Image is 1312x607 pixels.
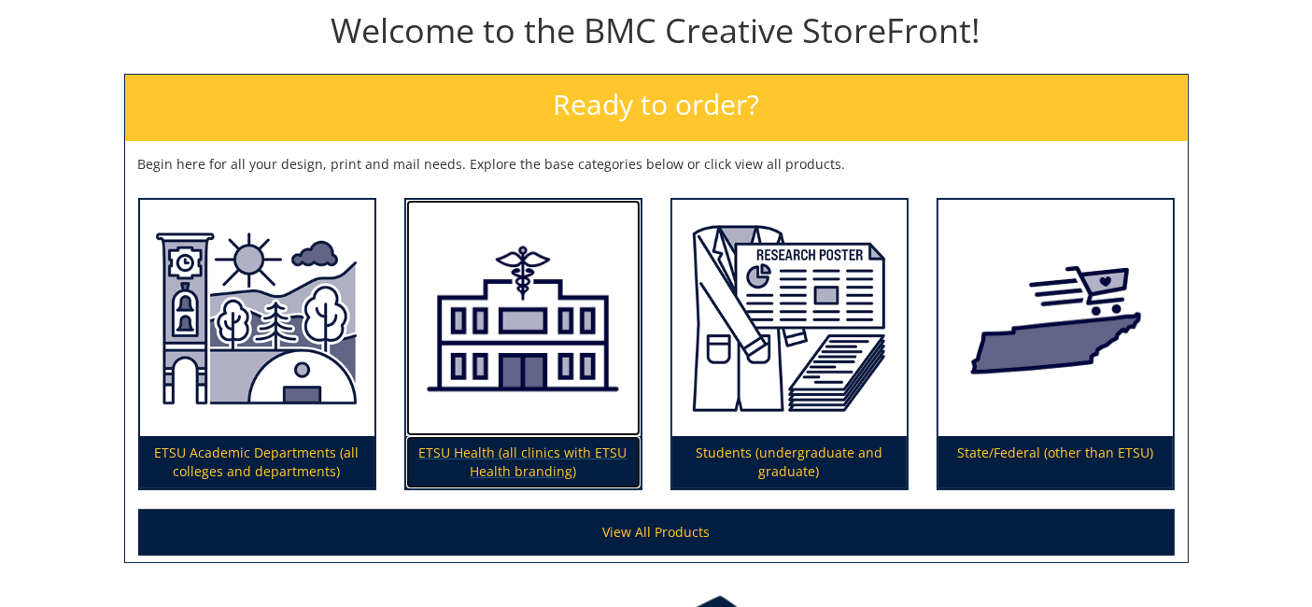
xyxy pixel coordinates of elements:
[672,436,907,488] p: Students (undergraduate and graduate)
[140,200,374,436] img: ETSU Academic Departments (all colleges and departments)
[938,436,1173,488] p: State/Federal (other than ETSU)
[938,200,1173,436] img: State/Federal (other than ETSU)
[124,12,1189,49] h1: Welcome to the BMC Creative StoreFront!
[125,75,1188,141] h2: Ready to order?
[672,200,907,436] img: Students (undergraduate and graduate)
[938,200,1173,488] a: State/Federal (other than ETSU)
[140,436,374,488] p: ETSU Academic Departments (all colleges and departments)
[672,200,907,488] a: Students (undergraduate and graduate)
[138,155,1175,174] p: Begin here for all your design, print and mail needs. Explore the base categories below or click ...
[138,509,1175,556] a: View All Products
[406,436,641,488] p: ETSU Health (all clinics with ETSU Health branding)
[406,200,641,436] img: ETSU Health (all clinics with ETSU Health branding)
[406,200,641,488] a: ETSU Health (all clinics with ETSU Health branding)
[140,200,374,488] a: ETSU Academic Departments (all colleges and departments)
